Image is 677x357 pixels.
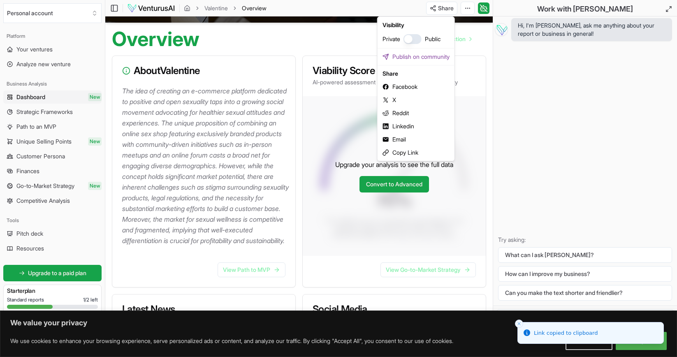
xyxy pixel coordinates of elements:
div: Share [379,67,453,80]
span: Private [383,35,400,43]
div: Visibility [379,19,453,32]
button: Reddit [379,107,453,120]
button: Linkedin [379,120,453,133]
span: Public [425,35,441,43]
a: Publish on community [379,50,453,63]
button: Facebook [379,80,453,93]
button: Email [379,133,453,146]
div: Copy Link [379,146,453,159]
button: X [379,93,453,107]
